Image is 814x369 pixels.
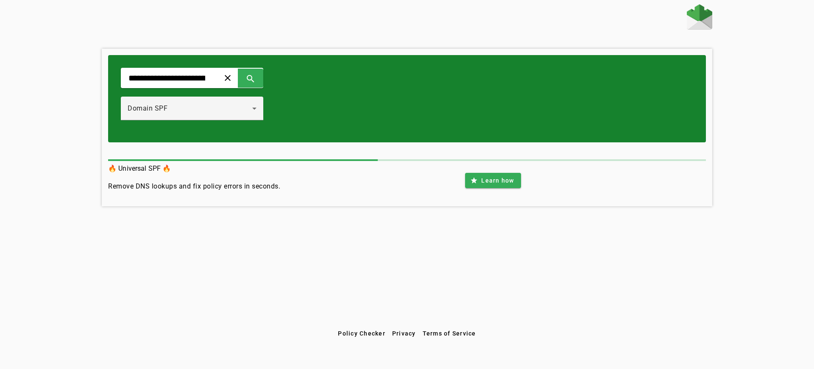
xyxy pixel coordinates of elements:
button: Policy Checker [335,326,389,341]
a: Home [687,4,712,32]
span: Domain SPF [128,104,167,112]
img: Fraudmarc Logo [687,4,712,30]
span: Learn how [481,176,514,185]
button: Privacy [389,326,419,341]
span: Terms of Service [423,330,476,337]
h4: Remove DNS lookups and fix policy errors in seconds. [108,181,280,191]
button: Terms of Service [419,326,479,341]
h3: 🔥 Universal SPF 🔥 [108,163,280,175]
button: Learn how [465,173,521,188]
span: Policy Checker [338,330,385,337]
span: Privacy [392,330,416,337]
